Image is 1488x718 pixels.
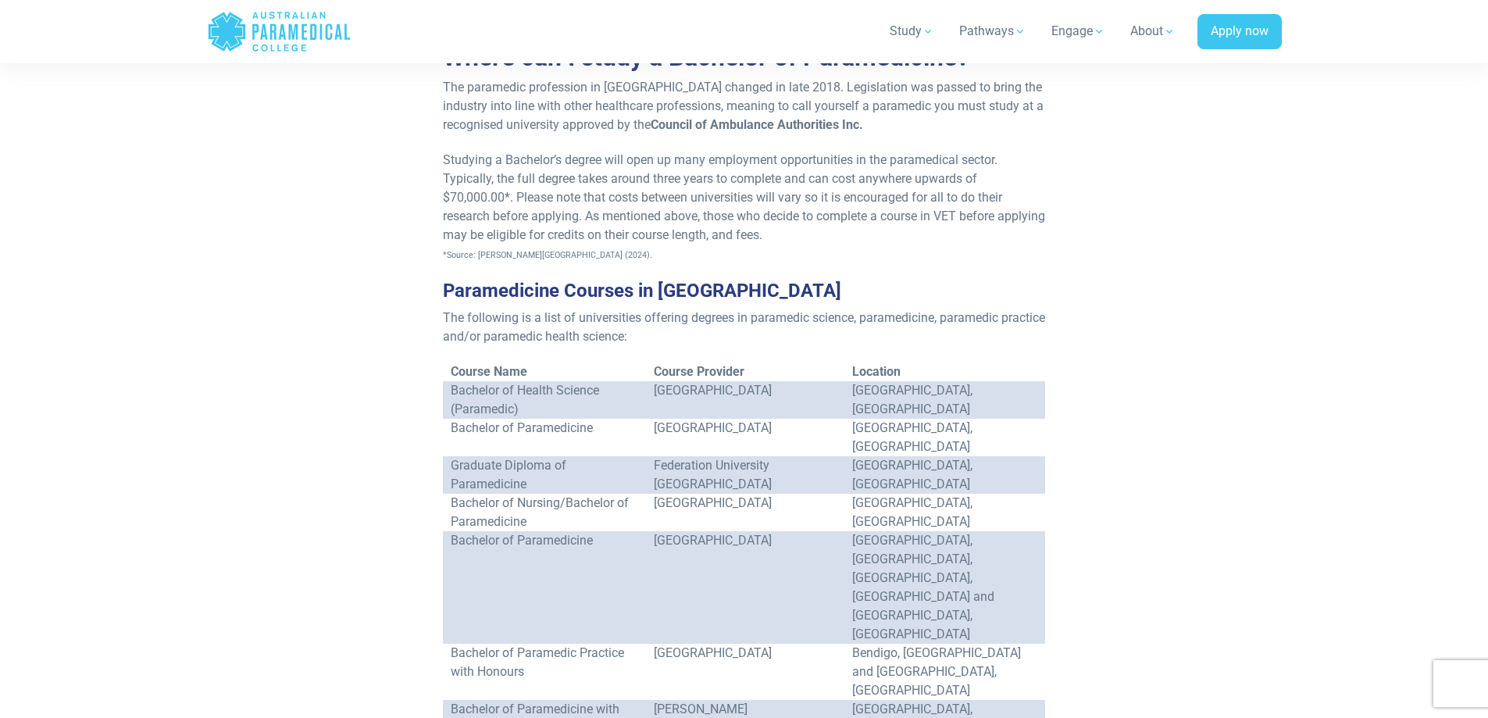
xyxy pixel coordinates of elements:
a: Pathways [950,9,1036,53]
td: [GEOGRAPHIC_DATA], [GEOGRAPHIC_DATA], [GEOGRAPHIC_DATA], [GEOGRAPHIC_DATA] and [GEOGRAPHIC_DATA],... [844,531,1046,644]
a: Apply now [1197,14,1282,50]
td: [GEOGRAPHIC_DATA] [646,419,844,456]
span: Council of Ambulance Authorities Inc. [651,117,863,132]
td: [GEOGRAPHIC_DATA], [GEOGRAPHIC_DATA] [844,381,1046,419]
a: Study [880,9,944,53]
td: [GEOGRAPHIC_DATA] [646,381,844,419]
td: Graduate Diploma of Paramedicine [443,456,647,494]
span: The following is a list of universities offering degrees in paramedic science, paramedicine, para... [443,310,1045,344]
td: [GEOGRAPHIC_DATA], [GEOGRAPHIC_DATA] [844,456,1046,494]
td: [GEOGRAPHIC_DATA], [GEOGRAPHIC_DATA] [844,494,1046,531]
a: Engage [1042,9,1115,53]
strong: Course Provider [654,364,744,379]
strong: Location [852,364,901,379]
strong: Course Name [451,364,527,379]
td: [GEOGRAPHIC_DATA], [GEOGRAPHIC_DATA] [844,419,1046,456]
h3: Paramedicine Courses in [GEOGRAPHIC_DATA] [443,280,1046,302]
td: [GEOGRAPHIC_DATA] [646,531,844,644]
td: Bachelor of Paramedicine [443,531,647,644]
span: *Source: [PERSON_NAME][GEOGRAPHIC_DATA] (2024). [443,250,652,260]
td: Bachelor of Paramedic Practice with Honours [443,644,647,700]
td: Bendigo, [GEOGRAPHIC_DATA] and [GEOGRAPHIC_DATA], [GEOGRAPHIC_DATA] [844,644,1046,700]
a: Australian Paramedical College [207,6,351,57]
td: [GEOGRAPHIC_DATA] [646,494,844,531]
td: [GEOGRAPHIC_DATA] [646,644,844,700]
td: Bachelor of Health Science (Paramedic) [443,381,647,419]
a: About [1121,9,1185,53]
span: Studying a Bachelor’s degree will open up many employment opportunities in the paramedical sector... [443,152,1045,242]
span: The paramedic profession in [GEOGRAPHIC_DATA] changed in late 2018. Legislation was passed to bri... [443,80,1044,132]
td: Federation University [GEOGRAPHIC_DATA] [646,456,844,494]
td: Bachelor of Nursing/Bachelor of Paramedicine [443,494,647,531]
td: Bachelor of Paramedicine [443,419,647,456]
